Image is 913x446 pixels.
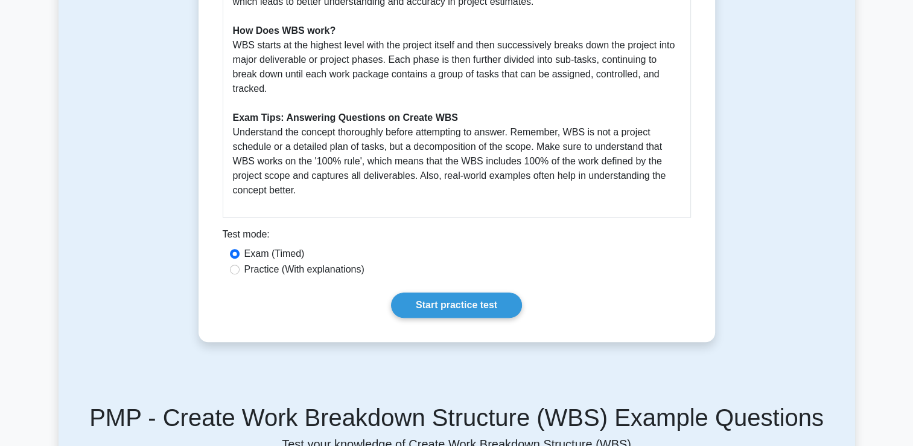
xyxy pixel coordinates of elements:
b: How Does WBS work? [233,25,336,36]
div: Test mode: [223,227,691,247]
h5: PMP - Create Work Breakdown Structure (WBS) Example Questions [73,403,841,432]
a: Start practice test [391,292,522,318]
label: Practice (With explanations) [244,262,364,277]
b: Exam Tips: Answering Questions on Create WBS [233,112,458,123]
label: Exam (Timed) [244,247,305,261]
